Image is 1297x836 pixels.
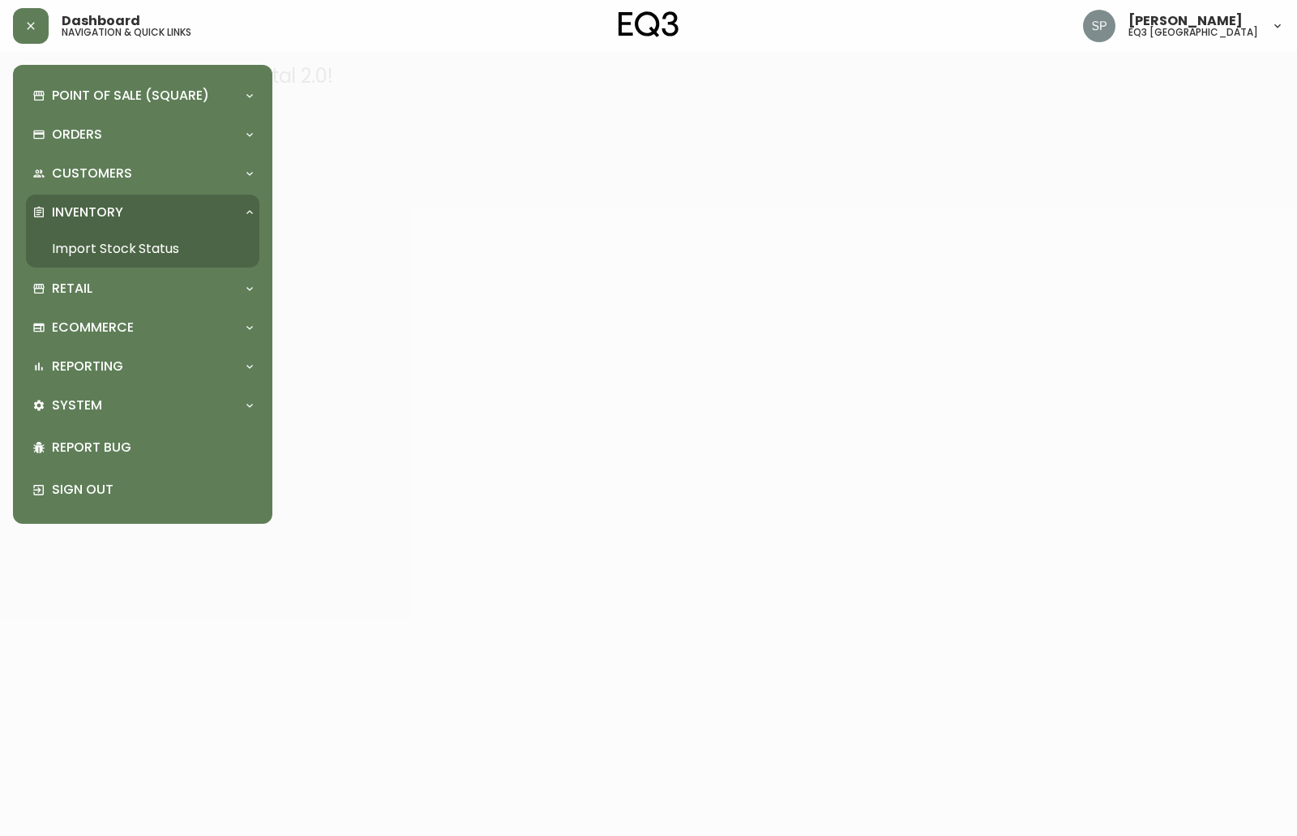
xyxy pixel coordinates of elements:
p: Sign Out [52,481,253,499]
div: Inventory [26,195,259,230]
div: Customers [26,156,259,191]
p: Report Bug [52,439,253,457]
img: logo [619,11,678,37]
p: Retail [52,280,92,298]
a: Import Stock Status [26,230,259,268]
h5: eq3 [GEOGRAPHIC_DATA] [1128,28,1258,37]
div: Orders [26,117,259,152]
div: System [26,388,259,423]
p: Orders [52,126,102,144]
div: Point of Sale (Square) [26,78,259,114]
img: 25c0ecf8c5ed261b7fd55956ee48612f [1083,10,1115,42]
div: Sign Out [26,469,259,511]
p: Point of Sale (Square) [52,87,209,105]
div: Report Bug [26,427,259,469]
p: System [52,397,102,414]
div: Ecommerce [26,310,259,345]
h5: navigation & quick links [62,28,191,37]
div: Reporting [26,349,259,384]
span: [PERSON_NAME] [1128,15,1243,28]
p: Customers [52,165,132,182]
p: Reporting [52,358,123,375]
span: Dashboard [62,15,140,28]
p: Inventory [52,204,123,221]
div: Retail [26,271,259,307]
p: Ecommerce [52,319,134,337]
